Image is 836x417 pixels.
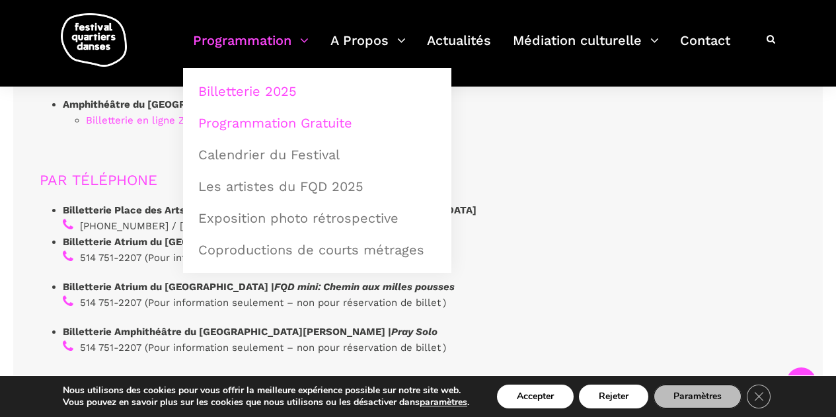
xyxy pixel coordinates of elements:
[63,236,355,248] strong: Billetterie Atrium du [GEOGRAPHIC_DATA] |
[747,385,771,408] button: Close GDPR Cookie Banner
[190,171,444,202] a: Les artistes du FQD 2025
[63,324,476,356] li: 514 751-2207 (Pour information seulement – non pour réservation de billet )
[63,397,469,408] p: Vous pouvez en savoir plus sur les cookies que nous utilisons ou les désactiver dans .
[680,29,730,68] a: Contact
[497,385,574,408] button: Accepter
[86,114,204,126] a: Billetterie en ligne Zeffy
[63,281,455,293] strong: Billetterie Atrium du [GEOGRAPHIC_DATA] |
[61,13,127,67] img: logo-fqd-med
[190,203,444,233] a: Exposition photo rétrospective
[190,76,444,106] a: Billetterie 2025
[190,235,444,265] a: Coproductions de courts métrages
[63,234,476,266] li: 514 751-2207 (Pour information seulement – non pour réservation de billet )
[513,29,659,68] a: Médiation culturelle
[274,281,455,293] em: FQD mini: Chemin aux milles pousses
[63,326,437,338] strong: Billetterie Amphithéâtre du [GEOGRAPHIC_DATA][PERSON_NAME] |
[193,29,309,68] a: Programmation
[63,385,469,397] p: Nous utilisons des cookies pour vous offrir la meilleure expérience possible sur notre site web.
[391,326,437,338] em: Pray Solo
[63,279,476,311] li: 514 751-2207 (Pour information seulement – non pour réservation de billet )
[190,139,444,170] a: Calendrier du Festival
[579,385,648,408] button: Rejeter
[420,397,467,408] button: paramètres
[63,98,386,110] strong: Amphithéâtre du [GEOGRAPHIC_DATA][PERSON_NAME] |
[40,172,157,188] span: PAR TÉLÉPHONE
[63,202,476,234] li: [PHONE_NUMBER] / [PHONE_NUMBER]
[63,204,476,216] strong: Billetterie Place des Arts | Spectacles la Cinquième Salle et au [GEOGRAPHIC_DATA]
[654,385,741,408] button: Paramètres
[427,29,491,68] a: Actualités
[190,108,444,138] a: Programmation Gratuite
[330,29,406,68] a: A Propos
